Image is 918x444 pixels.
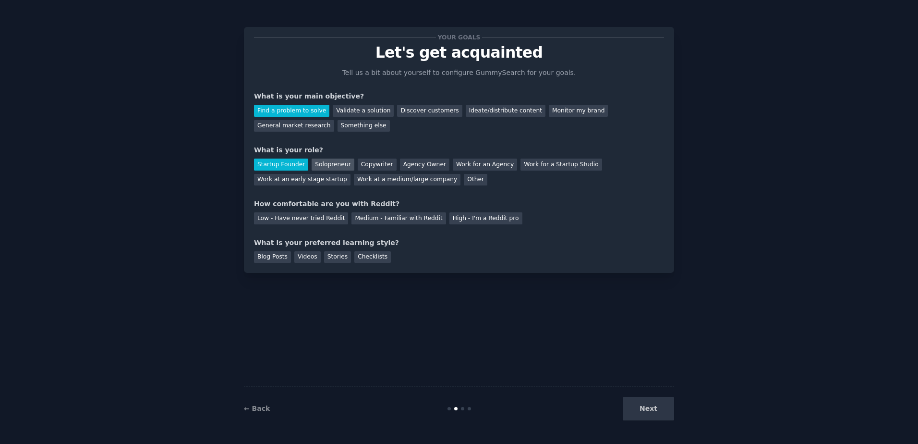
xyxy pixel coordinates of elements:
div: Work at an early stage startup [254,174,350,186]
div: Find a problem to solve [254,105,329,117]
div: What is your role? [254,145,664,155]
div: Startup Founder [254,159,308,171]
span: Your goals [436,32,482,42]
div: Other [464,174,487,186]
div: Medium - Familiar with Reddit [351,212,446,224]
div: Low - Have never tried Reddit [254,212,348,224]
a: ← Back [244,405,270,412]
div: Copywriter [358,159,397,171]
div: How comfortable are you with Reddit? [254,199,664,209]
div: Monitor my brand [549,105,608,117]
div: High - I'm a Reddit pro [449,212,522,224]
p: Let's get acquainted [254,44,664,61]
div: Discover customers [397,105,462,117]
div: What is your preferred learning style? [254,238,664,248]
div: Work for a Startup Studio [520,159,602,171]
div: Videos [294,251,321,263]
div: Solopreneur [312,159,354,171]
p: Tell us a bit about yourself to configure GummySearch for your goals. [338,68,580,78]
div: Ideate/distribute content [466,105,545,117]
div: Work at a medium/large company [354,174,460,186]
div: Checklists [354,251,391,263]
div: Blog Posts [254,251,291,263]
div: Validate a solution [333,105,394,117]
div: Something else [338,120,390,132]
div: Stories [324,251,351,263]
div: Work for an Agency [453,159,517,171]
div: What is your main objective? [254,91,664,101]
div: General market research [254,120,334,132]
div: Agency Owner [400,159,449,171]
